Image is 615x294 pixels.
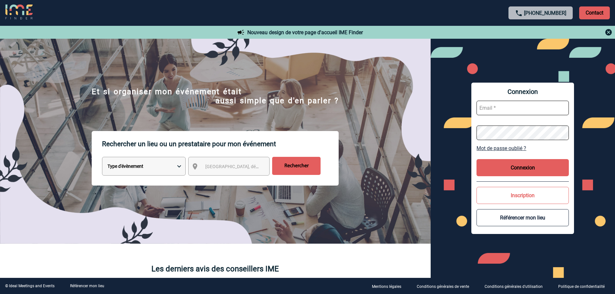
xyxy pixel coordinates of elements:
img: call-24-px.png [515,9,523,17]
a: Conditions générales de vente [412,283,479,289]
a: Référencer mon lieu [70,284,104,288]
span: Connexion [477,88,569,96]
p: Conditions générales d'utilisation [485,284,543,289]
p: Politique de confidentialité [558,284,605,289]
a: Mentions légales [367,283,412,289]
p: Mentions légales [372,284,401,289]
p: Rechercher un lieu ou un prestataire pour mon événement [102,131,339,157]
a: Mot de passe oublié ? [477,145,569,151]
button: Inscription [477,187,569,204]
span: [GEOGRAPHIC_DATA], département, région... [205,164,295,169]
p: Conditions générales de vente [417,284,469,289]
a: Politique de confidentialité [553,283,615,289]
div: © Ideal Meetings and Events [5,284,55,288]
input: Email * [477,101,569,115]
button: Connexion [477,159,569,176]
a: [PHONE_NUMBER] [524,10,566,16]
p: Contact [579,6,610,19]
a: Conditions générales d'utilisation [479,283,553,289]
input: Rechercher [272,157,321,175]
button: Référencer mon lieu [477,209,569,226]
